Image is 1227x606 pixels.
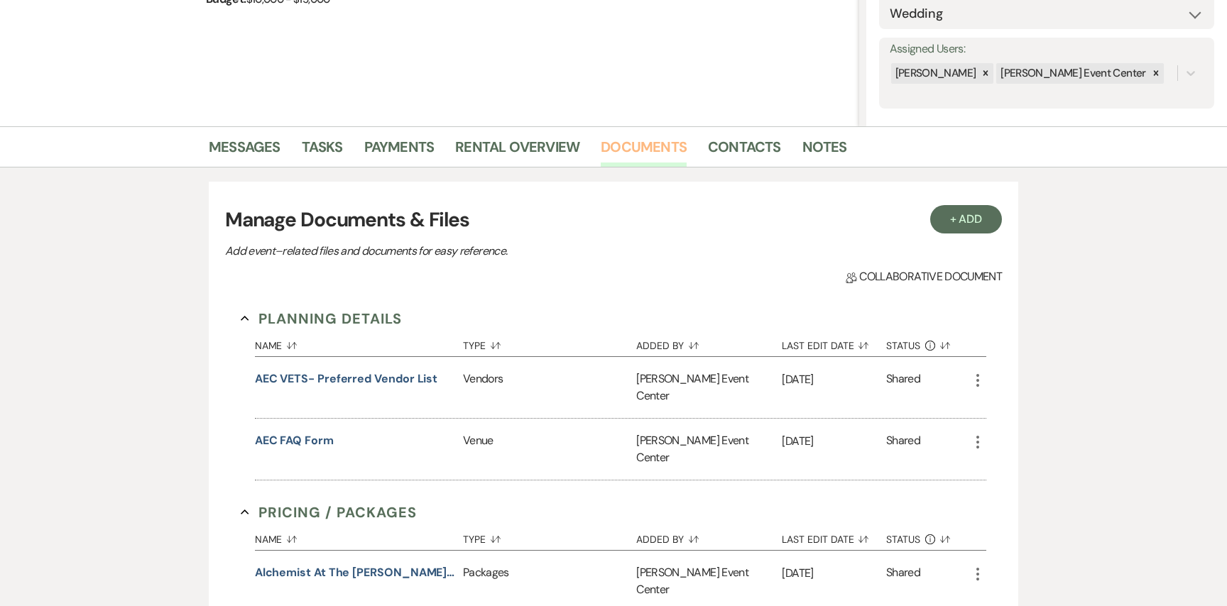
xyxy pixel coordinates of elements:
a: Contacts [708,136,781,167]
h3: Manage Documents & Files [225,205,1002,235]
button: AEC FAQ Form [255,432,334,449]
button: Alchemist at The [PERSON_NAME] Beverage Package [255,564,457,581]
p: Add event–related files and documents for easy reference. [225,242,722,260]
label: Assigned Users: [890,39,1204,60]
p: [DATE] [782,370,886,389]
span: Status [886,534,920,544]
span: Status [886,341,920,351]
button: Pricing / Packages [241,502,417,523]
button: Type [463,523,636,550]
div: Shared [886,564,920,598]
button: Status [886,329,969,356]
a: Documents [601,136,687,167]
button: Added By [636,329,782,356]
span: Collaborative document [846,268,1002,285]
button: Last Edit Date [782,329,886,356]
div: Venue [463,419,636,480]
button: Type [463,329,636,356]
a: Notes [802,136,847,167]
button: Added By [636,523,782,550]
button: Name [255,523,463,550]
p: [DATE] [782,564,886,583]
a: Messages [209,136,280,167]
button: Status [886,523,969,550]
a: Rental Overview [455,136,579,167]
div: [PERSON_NAME] Event Center [996,63,1147,84]
button: Last Edit Date [782,523,886,550]
div: Shared [886,370,920,404]
button: AEC VETS- Preferred Vendor List [255,370,438,387]
button: Name [255,329,463,356]
p: [DATE] [782,432,886,451]
a: Payments [364,136,435,167]
div: [PERSON_NAME] Event Center [636,419,782,480]
div: Shared [886,432,920,466]
button: + Add [930,205,1003,233]
div: Vendors [463,357,636,418]
button: Planning Details [241,308,402,329]
div: [PERSON_NAME] Event Center [636,357,782,418]
a: Tasks [302,136,343,167]
div: [PERSON_NAME] [891,63,978,84]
